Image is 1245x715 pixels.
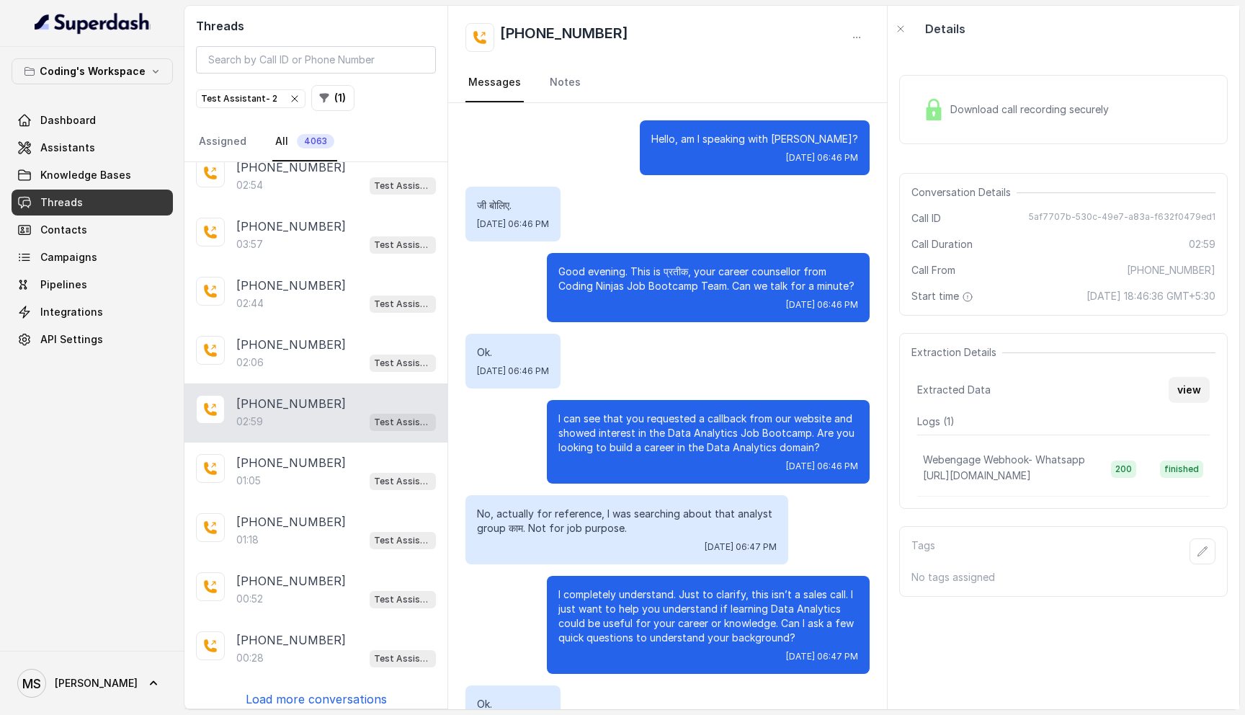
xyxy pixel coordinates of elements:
[1029,211,1215,226] span: 5af7707b-530c-49e7-a83a-f632f0479ed1
[1111,461,1136,478] span: 200
[1127,263,1215,277] span: [PHONE_NUMBER]
[196,123,249,161] a: Assigned
[923,453,1085,467] p: Webengage Webhook- Whatsapp
[196,46,436,74] input: Search by Call ID or Phone Number
[477,345,549,360] p: Ok.
[12,272,173,298] a: Pipelines
[12,135,173,161] a: Assistants
[40,168,131,182] span: Knowledge Bases
[374,297,432,311] p: Test Assistant- 2
[950,102,1115,117] span: Download call recording securely
[40,250,97,265] span: Campaigns
[374,474,432,489] p: Test Assistant- 2
[12,299,173,325] a: Integrations
[786,152,858,164] span: [DATE] 06:46 PM
[374,592,432,607] p: Test Assistant- 2
[786,651,858,662] span: [DATE] 06:47 PM
[477,365,549,377] span: [DATE] 06:46 PM
[236,218,346,235] p: [PHONE_NUMBER]
[236,336,346,353] p: [PHONE_NUMBER]
[705,541,777,553] span: [DATE] 06:47 PM
[923,99,945,120] img: Lock Icon
[311,85,354,111] button: (1)
[374,179,432,193] p: Test Assistant- 2
[35,12,151,35] img: light.svg
[40,277,87,292] span: Pipelines
[911,185,1017,200] span: Conversation Details
[12,217,173,243] a: Contacts
[246,690,387,708] p: Load more conversations
[236,454,346,471] p: [PHONE_NUMBER]
[236,277,346,294] p: [PHONE_NUMBER]
[651,132,858,146] p: Hello, am I speaking with [PERSON_NAME]?
[12,327,173,352] a: API Settings
[917,383,991,397] span: Extracted Data
[558,587,858,645] p: I completely understand. Just to clarify, this isn’t a sales call. I just want to help you unders...
[196,89,305,108] button: Test Assistant- 2
[911,345,1002,360] span: Extraction Details
[236,395,346,412] p: [PHONE_NUMBER]
[12,107,173,133] a: Dashboard
[236,592,263,606] p: 00:52
[40,332,103,347] span: API Settings
[911,289,976,303] span: Start time
[196,17,436,35] h2: Threads
[40,223,87,237] span: Contacts
[196,123,436,161] nav: Tabs
[374,415,432,430] p: Test Assistant- 2
[1160,461,1203,478] span: finished
[236,533,259,547] p: 01:18
[911,211,941,226] span: Call ID
[236,651,264,665] p: 00:28
[911,538,935,564] p: Tags
[236,237,263,252] p: 03:57
[465,63,870,102] nav: Tabs
[55,676,138,690] span: [PERSON_NAME]
[236,513,346,530] p: [PHONE_NUMBER]
[236,178,263,192] p: 02:54
[40,305,103,319] span: Integrations
[272,123,337,161] a: All4063
[236,355,264,370] p: 02:06
[477,507,777,536] p: No, actually for reference, I was searching about that analyst group काम. Not for job purpose.
[40,195,83,210] span: Threads
[236,414,263,429] p: 02:59
[923,469,1031,481] span: [URL][DOMAIN_NAME]
[917,414,1210,429] p: Logs ( 1 )
[12,190,173,216] a: Threads
[558,412,858,455] p: I can see that you requested a callback from our website and showed interest in the Data Analytic...
[911,263,955,277] span: Call From
[374,652,432,666] p: Test Assistant- 2
[12,162,173,188] a: Knowledge Bases
[12,663,173,703] a: [PERSON_NAME]
[201,92,300,106] div: Test Assistant- 2
[236,296,264,311] p: 02:44
[558,265,858,293] p: Good evening. This is प्रतीक, your career counsellor from Coding Ninjas Job Bootcamp Team. Can we...
[40,141,95,155] span: Assistants
[477,218,549,230] span: [DATE] 06:46 PM
[374,533,432,548] p: Test Assistant- 2
[236,159,346,176] p: [PHONE_NUMBER]
[40,63,146,80] p: Coding's Workspace
[22,676,41,691] text: MS
[12,244,173,270] a: Campaigns
[374,356,432,370] p: Test Assistant- 2
[236,631,346,649] p: [PHONE_NUMBER]
[236,572,346,590] p: [PHONE_NUMBER]
[297,134,334,148] span: 4063
[786,299,858,311] span: [DATE] 06:46 PM
[547,63,584,102] a: Notes
[1169,377,1210,403] button: view
[465,63,524,102] a: Messages
[786,461,858,472] span: [DATE] 06:46 PM
[1086,289,1215,303] span: [DATE] 18:46:36 GMT+5:30
[40,113,96,128] span: Dashboard
[374,238,432,252] p: Test Assistant- 2
[477,697,549,711] p: Ok.
[1189,237,1215,252] span: 02:59
[911,237,973,252] span: Call Duration
[500,23,628,52] h2: [PHONE_NUMBER]
[477,198,549,213] p: जी बोलिए.
[12,58,173,84] button: Coding's Workspace
[911,570,1215,585] p: No tags assigned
